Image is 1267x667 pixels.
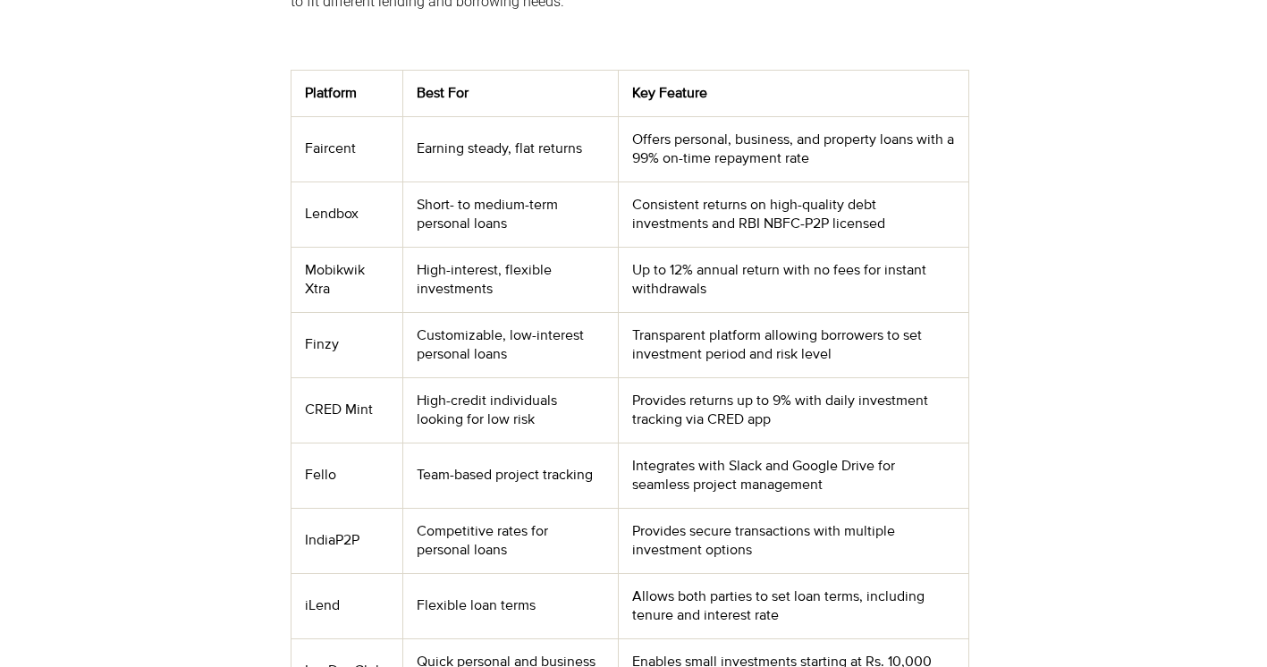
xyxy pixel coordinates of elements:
td: Consistent returns on high-quality debt investments and RBI NBFC-P2P licensed [619,182,968,247]
td: Fello [291,443,402,508]
td: Customizable, low-interest personal loans [403,312,619,377]
td: IndiaP2P [291,508,402,573]
td: Competitive rates for personal loans [403,508,619,573]
td: Mobikwik Xtra [291,247,402,312]
td: CRED Mint [291,377,402,443]
td: Faircent [291,116,402,182]
td: Finzy [291,312,402,377]
td: Transparent platform allowing borrowers to set investment period and risk level [619,312,968,377]
td: Lendbox [291,182,402,247]
td: High-credit individuals looking for low risk [403,377,619,443]
td: Provides secure transactions with multiple investment options [619,508,968,573]
td: Up to 12% annual return with no fees for instant withdrawals [619,247,968,312]
th: Platform [291,70,402,116]
td: Provides returns up to 9% with daily investment tracking via CRED app [619,377,968,443]
td: Team-based project tracking [403,443,619,508]
td: High-interest, flexible investments [403,247,619,312]
td: Integrates with Slack and Google Drive for seamless project management [619,443,968,508]
td: Short- to medium-term personal loans [403,182,619,247]
td: Offers personal, business, and property loans with a 99% on-time repayment rate [619,116,968,182]
td: Allows both parties to set loan terms, including tenure and interest rate [619,573,968,638]
th: Best For [403,70,619,116]
td: iLend [291,573,402,638]
td: Flexible loan terms [403,573,619,638]
td: Earning steady, flat returns [403,116,619,182]
th: Key Feature [619,70,968,116]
